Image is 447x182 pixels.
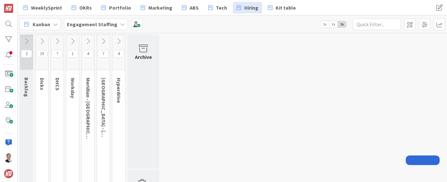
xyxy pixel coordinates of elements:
a: Kit table [264,2,300,13]
span: Workday [70,78,76,98]
img: Visit kanbanzone.com [4,4,13,13]
span: Hiring [244,4,258,12]
span: Backlog [23,77,30,97]
span: 2 [21,50,32,58]
span: Kanban [33,20,50,28]
a: WeeklySprint [20,2,66,13]
span: Marketing [148,4,172,12]
span: 2x [329,21,338,28]
span: 1 [67,50,78,58]
span: Kit table [276,4,296,12]
span: 7 [98,50,109,58]
span: ABS [190,4,199,12]
span: 3x [338,21,346,28]
span: OKRs [79,4,92,12]
a: Tech [204,2,231,13]
span: 4 [82,50,93,58]
span: Portfolio [109,4,131,12]
input: Quick Filter... [353,19,401,30]
span: WeeklySprint [31,4,62,12]
a: Hiring [233,2,262,13]
a: ABS [178,2,202,13]
div: Archive [135,53,152,61]
a: Marketing [137,2,176,13]
span: 4 [113,50,124,58]
span: DHCS [54,78,61,91]
img: avatar [4,169,13,178]
b: Engagement Staffing [67,21,117,28]
span: 19 [36,50,47,58]
span: 7 [52,50,63,58]
span: Hyperdrive [116,78,122,103]
a: OKRs [68,2,96,13]
a: Portfolio [98,2,135,13]
span: 1x [320,21,329,28]
span: Dicks [39,78,45,90]
span: Meridian - Toronto Remote [85,78,91,170]
img: SL [4,154,13,162]
span: Tech [216,4,227,12]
